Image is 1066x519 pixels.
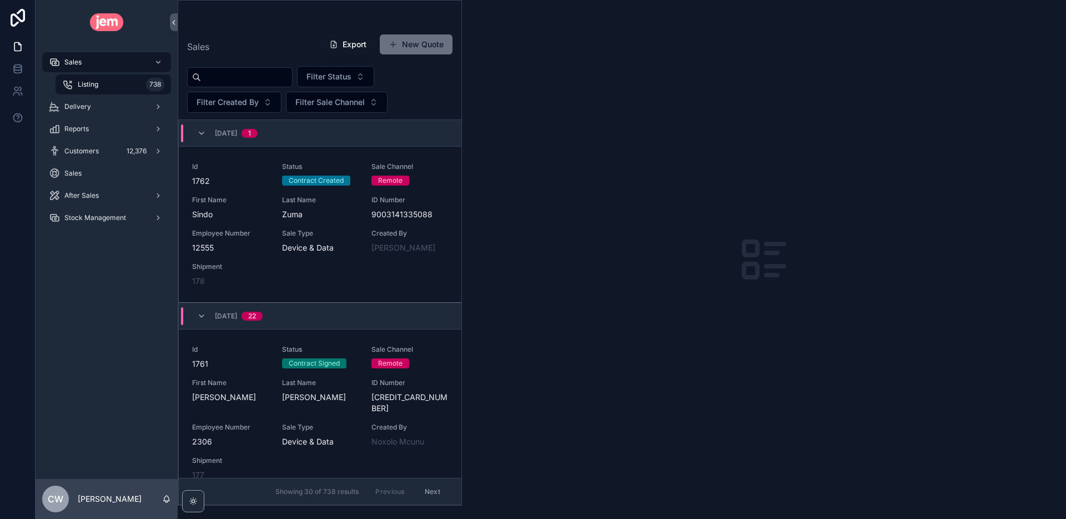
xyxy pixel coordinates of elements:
span: [PERSON_NAME] [282,392,359,403]
span: 1762 [192,176,269,187]
a: Customers12,376 [42,141,171,161]
span: Device & Data [282,242,359,253]
span: Device & Data [282,436,359,447]
a: 178 [192,276,205,287]
div: Remote [378,358,403,368]
a: Stock Management [42,208,171,228]
span: Employee Number [192,229,269,238]
span: Sale Type [282,229,359,238]
span: CW [48,492,63,506]
button: Select Button [187,92,281,113]
span: After Sales [64,191,99,200]
button: Select Button [297,66,374,87]
a: Sales [42,52,171,72]
span: 1761 [192,358,269,370]
span: Sales [64,169,82,178]
div: Contract Signed [289,358,340,368]
button: Next [417,483,448,500]
div: 22 [248,312,256,321]
a: Reports [42,119,171,139]
a: Noxolo Mcunu [371,436,424,447]
span: ID Number [371,196,448,204]
div: Remote [378,176,403,186]
button: Export [320,34,375,54]
span: Id [192,162,269,171]
button: New Quote [380,34,452,54]
a: Sales [42,163,171,183]
span: Delivery [64,102,91,111]
span: Showing 30 of 738 results [275,487,359,496]
div: 12,376 [123,144,150,158]
div: 1 [248,129,251,138]
span: Stock Management [64,213,126,222]
span: Created By [371,423,448,432]
a: Delivery [42,97,171,117]
span: Status [282,162,359,171]
span: Filter Status [306,71,351,82]
a: 177 [192,470,204,481]
span: Shipment [192,262,269,271]
div: Contract Created [289,176,344,186]
div: scrollable content [36,44,178,242]
span: [PERSON_NAME] [192,392,269,403]
span: Filter Sale Channel [295,97,365,108]
span: 2306 [192,436,269,447]
span: Sindo [192,209,269,220]
span: Listing [78,80,98,89]
span: Shipment [192,456,269,465]
span: 12555 [192,242,269,253]
a: Listing738 [56,74,171,94]
span: Employee Number [192,423,269,432]
a: After Sales [42,186,171,206]
span: First Name [192,378,269,387]
a: Id1761StatusContract SignedSale ChannelRemoteFirst Name[PERSON_NAME]Last Name[PERSON_NAME]ID Numb... [179,330,461,497]
span: [DATE] [215,312,237,321]
span: First Name [192,196,269,204]
span: ID Number [371,378,448,387]
span: Sale Type [282,423,359,432]
span: Sales [64,58,82,67]
span: Last Name [282,378,359,387]
span: Reports [64,124,89,133]
span: Last Name [282,196,359,204]
span: Customers [64,147,99,156]
img: App logo [90,13,124,31]
span: Sale Channel [371,162,448,171]
span: Sale Channel [371,345,448,354]
a: [PERSON_NAME] [371,242,435,253]
p: [PERSON_NAME] [78,493,142,505]
span: [CREDIT_CARD_NUMBER] [371,392,448,414]
span: Filter Created By [197,97,259,108]
div: 738 [146,78,164,91]
span: Status [282,345,359,354]
a: Id1762StatusContract CreatedSale ChannelRemoteFirst NameSindoLast NameZumaID Number9003141335088E... [179,147,461,303]
span: Created By [371,229,448,238]
span: [DATE] [215,129,237,138]
button: Select Button [286,92,388,113]
span: Id [192,345,269,354]
span: 9003141335088 [371,209,448,220]
span: Zuma [282,209,359,220]
span: Sales [187,40,209,53]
